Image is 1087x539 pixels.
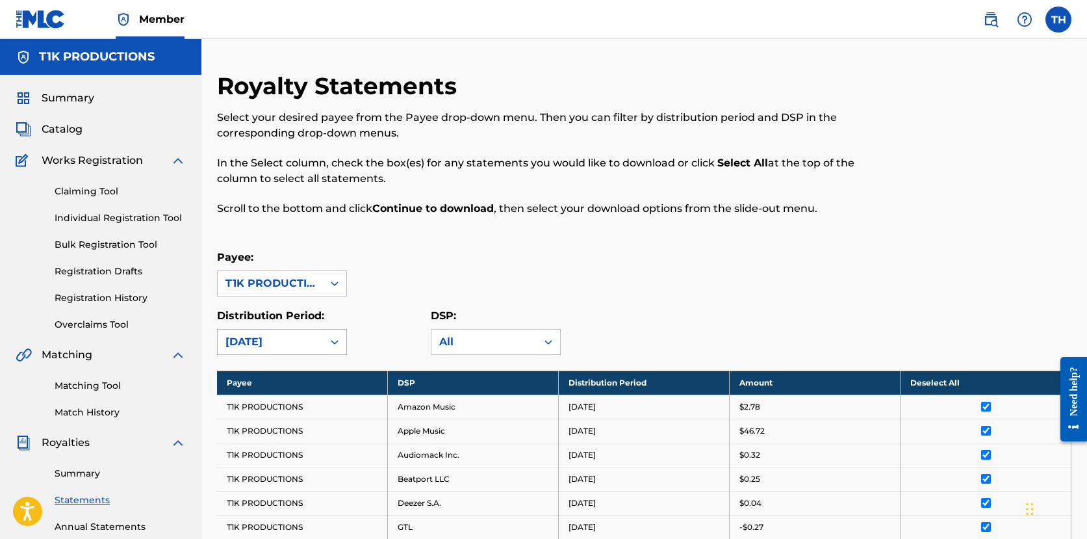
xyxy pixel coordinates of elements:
[559,419,730,443] td: [DATE]
[55,520,186,534] a: Annual Statements
[217,443,388,467] td: T1K PRODUCTIONS
[16,122,31,137] img: Catalog
[55,467,186,480] a: Summary
[431,309,456,322] label: DSP:
[983,12,999,27] img: search
[42,435,90,451] span: Royalties
[739,425,765,437] p: $46.72
[439,334,529,350] div: All
[116,12,131,27] img: Top Rightsholder
[388,515,559,539] td: GTL
[16,347,32,363] img: Matching
[55,238,186,252] a: Bulk Registration Tool
[730,371,901,395] th: Amount
[217,155,875,187] p: In the Select column, check the box(es) for any statements you would like to download or click at...
[739,473,760,485] p: $0.25
[225,334,315,350] div: [DATE]
[170,435,186,451] img: expand
[170,347,186,363] img: expand
[388,491,559,515] td: Deezer S.A.
[1026,490,1034,529] div: Drag
[55,211,186,225] a: Individual Registration Tool
[217,395,388,419] td: T1K PRODUCTIONS
[42,122,83,137] span: Catalog
[559,491,730,515] td: [DATE]
[225,276,315,291] div: T1K PRODUCTIONS
[388,419,559,443] td: Apple Music
[388,467,559,491] td: Beatport LLC
[42,90,94,106] span: Summary
[1017,12,1032,27] img: help
[217,251,253,263] label: Payee:
[559,467,730,491] td: [DATE]
[739,521,763,533] p: -$0.27
[217,201,875,217] p: Scroll to the bottom and click , then select your download options from the slide-out menu.
[1012,7,1038,33] div: Help
[42,153,143,168] span: Works Registration
[16,153,32,168] img: Works Registration
[42,347,92,363] span: Matching
[559,371,730,395] th: Distribution Period
[1022,477,1087,539] iframe: Chat Widget
[55,493,186,507] a: Statements
[55,406,186,419] a: Match History
[217,419,388,443] td: T1K PRODUCTIONS
[170,153,186,168] img: expand
[388,371,559,395] th: DSP
[16,90,94,106] a: SummarySummary
[217,309,324,322] label: Distribution Period:
[559,515,730,539] td: [DATE]
[217,515,388,539] td: T1K PRODUCTIONS
[55,379,186,393] a: Matching Tool
[388,395,559,419] td: Amazon Music
[739,497,761,509] p: $0.04
[139,12,185,27] span: Member
[217,467,388,491] td: T1K PRODUCTIONS
[217,110,875,141] p: Select your desired payee from the Payee drop-down menu. Then you can filter by distribution peri...
[55,185,186,198] a: Claiming Tool
[739,401,760,413] p: $2.78
[1045,7,1071,33] div: User Menu
[1051,347,1087,452] iframe: Resource Center
[978,7,1004,33] a: Public Search
[739,449,760,461] p: $0.32
[16,122,83,137] a: CatalogCatalog
[55,318,186,332] a: Overclaims Tool
[217,371,388,395] th: Payee
[901,371,1071,395] th: Deselect All
[39,49,155,64] h5: T1K PRODUCTIONS
[16,49,31,65] img: Accounts
[217,72,463,101] h2: Royalty Statements
[388,443,559,467] td: Audiomack Inc.
[217,491,388,515] td: T1K PRODUCTIONS
[559,443,730,467] td: [DATE]
[717,157,768,169] strong: Select All
[55,265,186,278] a: Registration Drafts
[16,90,31,106] img: Summary
[55,291,186,305] a: Registration History
[16,10,66,29] img: MLC Logo
[372,202,494,215] strong: Continue to download
[16,435,31,451] img: Royalties
[559,395,730,419] td: [DATE]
